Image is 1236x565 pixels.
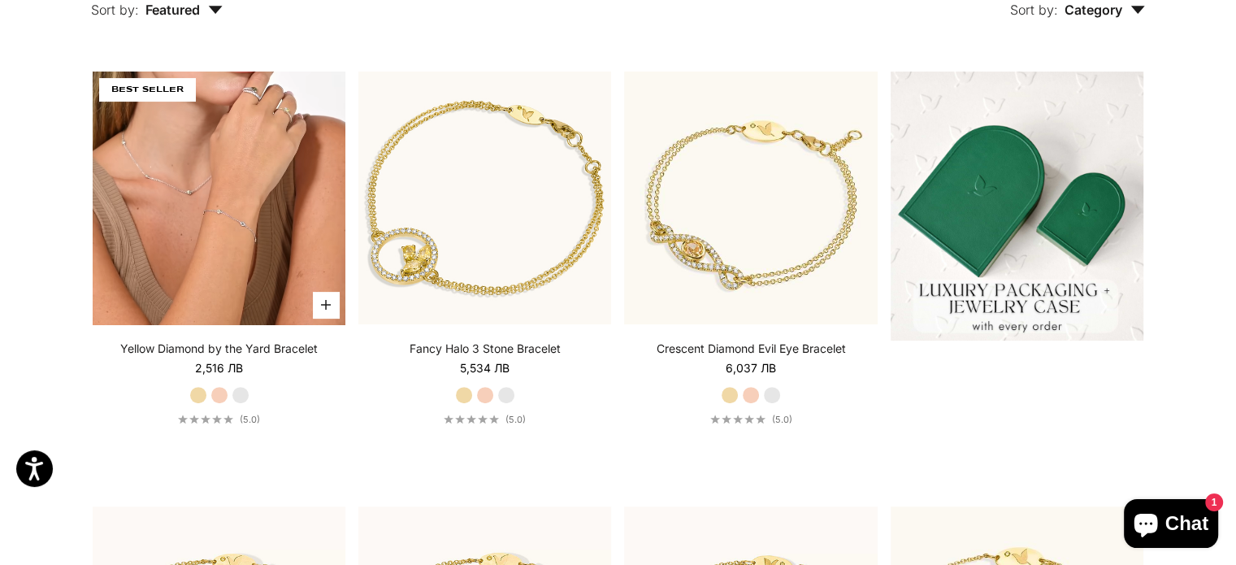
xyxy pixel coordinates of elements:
[178,415,233,424] div: 5.0 out of 5.0 stars
[145,2,223,18] span: Featured
[624,72,877,324] a: #YellowGold #WhiteGold #RoseGold
[1065,2,1145,18] span: Category
[710,414,792,425] a: 5.0 out of 5.0 stars(5.0)
[460,360,510,376] sale-price: 5,534 лв
[240,414,260,425] span: (5.0)
[444,414,526,425] a: 5.0 out of 5.0 stars(5.0)
[358,72,611,324] img: #YellowGold
[624,72,877,324] img: #YellowGold
[726,360,776,376] sale-price: 6,037 лв
[710,415,765,424] div: 5.0 out of 5.0 stars
[1010,2,1058,18] span: Sort by:
[178,414,260,425] a: 5.0 out of 5.0 stars(5.0)
[195,360,243,376] sale-price: 2,516 лв
[99,78,195,101] span: BEST SELLER
[772,414,792,425] span: (5.0)
[657,341,846,357] a: Crescent Diamond Evil Eye Bracelet
[93,72,345,324] a: #YellowGold #RoseGold #WhiteGold
[505,414,526,425] span: (5.0)
[444,415,499,424] div: 5.0 out of 5.0 stars
[1119,499,1223,552] inbox-online-store-chat: Shopify online store chat
[410,341,561,357] a: Fancy Halo 3 Stone Bracelet
[120,341,318,357] a: Yellow Diamond by the Yard Bracelet
[91,2,139,18] span: Sort by:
